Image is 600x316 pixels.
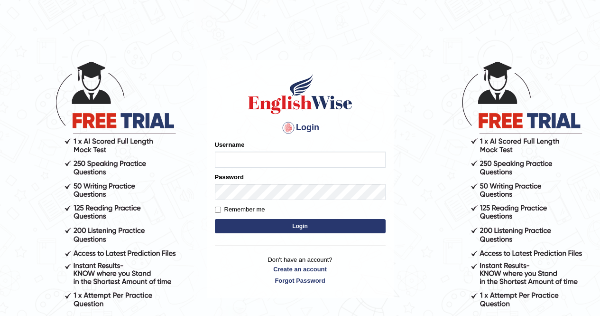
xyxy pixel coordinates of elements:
label: Username [215,140,245,149]
label: Remember me [215,205,265,214]
input: Remember me [215,207,221,213]
a: Forgot Password [215,276,386,285]
h4: Login [215,120,386,135]
button: Login [215,219,386,233]
a: Create an account [215,265,386,274]
img: Logo of English Wise sign in for intelligent practice with AI [246,73,354,115]
p: Don't have an account? [215,255,386,285]
label: Password [215,172,244,182]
